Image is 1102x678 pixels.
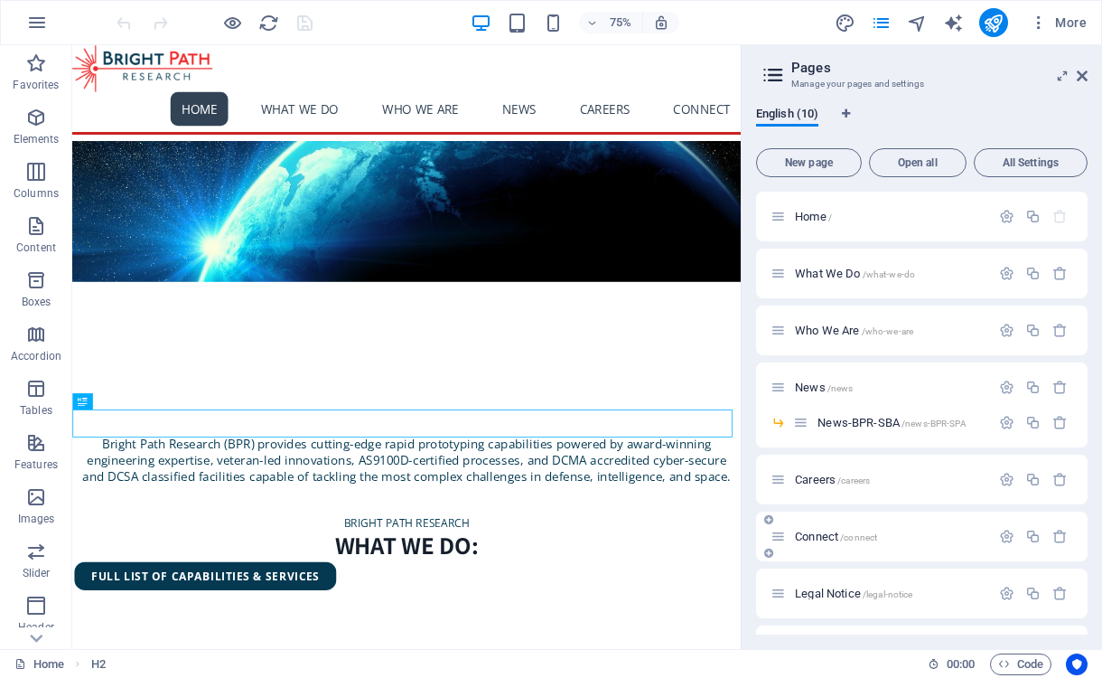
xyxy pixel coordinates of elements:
[999,380,1014,395] div: Settings
[1052,209,1068,224] div: The startpage cannot be deleted
[1023,8,1094,37] button: More
[13,78,59,92] p: Favorites
[756,103,818,128] span: English (10)
[1025,209,1041,224] div: Duplicate
[91,654,106,675] nav: breadcrumb
[928,654,976,675] h6: Session time
[23,566,51,580] p: Slider
[606,12,635,33] h6: 75%
[999,529,1014,544] div: Settings
[756,148,862,177] button: New page
[999,586,1014,601] div: Settings
[835,12,856,33] button: design
[901,419,967,428] span: /news-BPR-SPA
[795,210,832,223] span: Click to open page
[764,157,854,168] span: New page
[840,532,877,542] span: /connect
[990,654,1051,675] button: Code
[812,417,990,428] div: News-BPR-SBA/news-BPR-SPA
[789,531,990,542] div: Connect/connect
[756,107,1088,141] div: Language Tabs
[998,654,1043,675] span: Code
[1052,472,1068,487] div: Remove
[16,240,56,255] p: Content
[14,132,60,146] p: Elements
[221,12,243,33] button: Click here to leave preview mode and continue editing
[863,269,916,279] span: /what-we-do
[999,266,1014,281] div: Settings
[579,12,643,33] button: 75%
[14,654,64,675] a: Click to cancel selection. Double-click to open Pages
[91,654,106,675] span: Click to select. Double-click to edit
[11,349,61,363] p: Accordion
[789,381,990,393] div: News/news
[907,12,929,33] button: navigator
[1025,586,1041,601] div: Duplicate
[862,326,914,336] span: /who-we-are
[871,13,892,33] i: Pages (Ctrl+Alt+S)
[959,657,962,671] span: :
[943,12,965,33] button: text_generator
[789,588,990,599] div: Legal Notice/legal-notice
[943,13,964,33] i: AI Writer
[828,212,832,222] span: /
[18,620,54,635] p: Header
[1052,266,1068,281] div: Remove
[789,211,990,222] div: Home/
[14,457,58,472] p: Features
[795,530,877,543] span: Connect
[999,415,1014,430] div: Settings
[1052,380,1068,395] div: Remove
[1052,415,1068,430] div: Remove
[1030,14,1087,32] span: More
[795,381,853,394] span: Click to open page
[791,76,1051,92] h3: Manage your pages and settings
[983,13,1004,33] i: Publish
[982,157,1079,168] span: All Settings
[869,148,967,177] button: Open all
[1025,266,1041,281] div: Duplicate
[877,157,958,168] span: Open all
[999,209,1014,224] div: Settings
[974,148,1088,177] button: All Settings
[791,60,1088,76] h2: Pages
[653,14,669,31] i: On resize automatically adjust zoom level to fit chosen device.
[1052,529,1068,544] div: Remove
[20,403,52,418] p: Tables
[827,383,854,393] span: /news
[795,587,912,600] span: Click to open page
[837,476,870,485] span: /careers
[18,512,55,526] p: Images
[999,323,1014,338] div: Settings
[789,474,990,485] div: Careers/careers
[14,186,59,201] p: Columns
[1025,415,1041,430] div: Duplicate
[795,324,913,337] span: Click to open page
[863,589,913,599] span: /legal-notice
[1052,586,1068,601] div: Remove
[947,654,975,675] span: 00 00
[1025,472,1041,487] div: Duplicate
[871,12,892,33] button: pages
[1025,529,1041,544] div: Duplicate
[979,8,1008,37] button: publish
[795,267,915,280] span: Click to open page
[795,473,870,486] span: Careers
[999,472,1014,487] div: Settings
[789,268,990,279] div: What We Do/what-we-do
[1025,323,1041,338] div: Duplicate
[258,13,279,33] i: Reload page
[1066,654,1088,675] button: Usercentrics
[789,325,990,336] div: Who We Are/who-we-are
[22,295,51,309] p: Boxes
[1052,323,1068,338] div: Remove
[817,416,966,429] span: Click to open page
[1025,380,1041,395] div: Duplicate
[257,12,279,33] button: reload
